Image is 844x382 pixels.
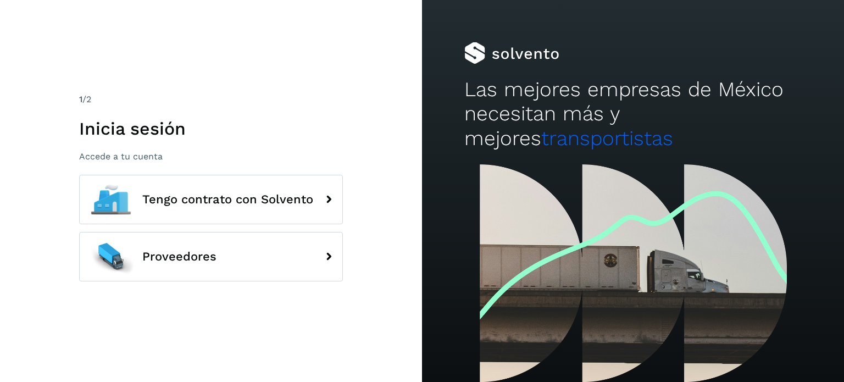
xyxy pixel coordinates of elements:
[464,77,802,151] h2: Las mejores empresas de México necesitan más y mejores
[79,175,343,224] button: Tengo contrato con Solvento
[541,126,673,150] span: transportistas
[79,93,343,106] div: /2
[79,151,343,162] p: Accede a tu cuenta
[142,193,313,206] span: Tengo contrato con Solvento
[79,118,343,139] h1: Inicia sesión
[142,250,216,263] span: Proveedores
[79,232,343,281] button: Proveedores
[79,94,82,104] span: 1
